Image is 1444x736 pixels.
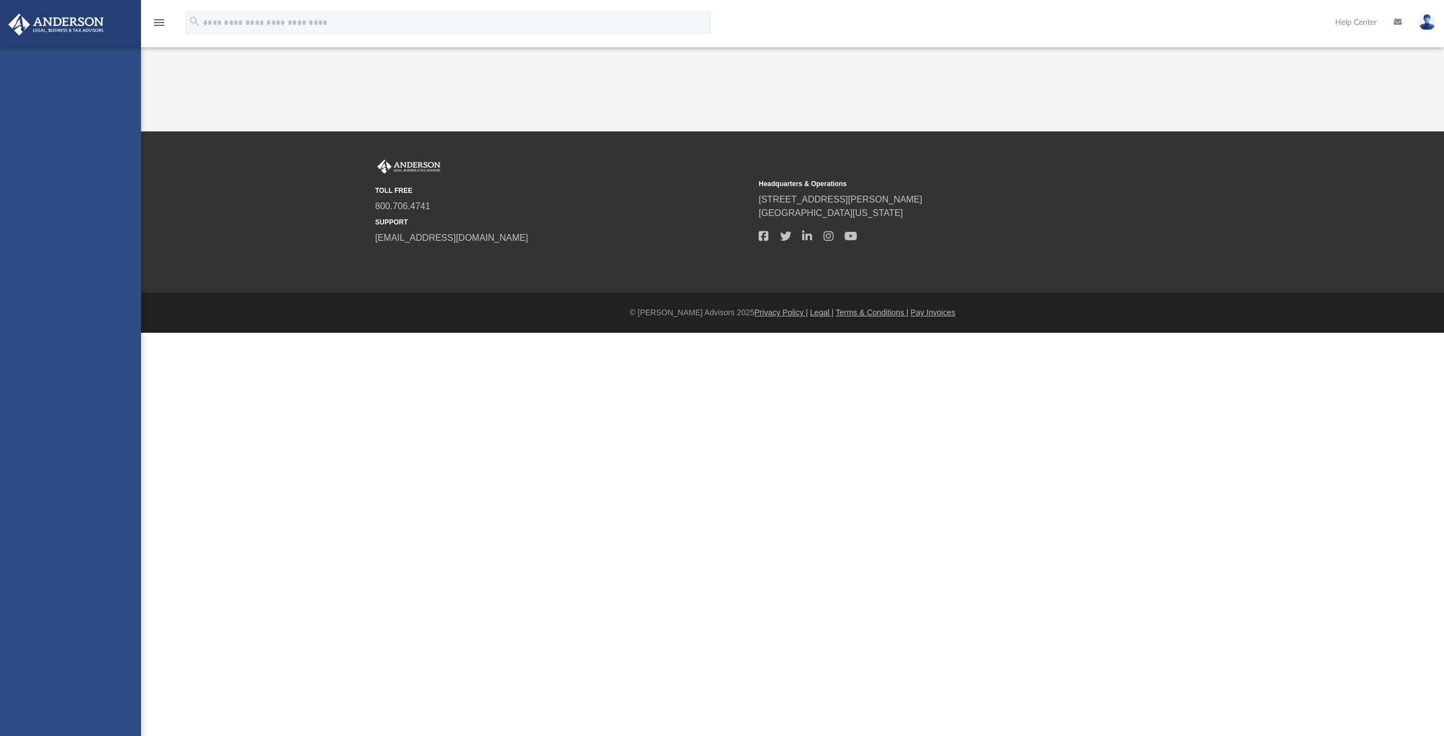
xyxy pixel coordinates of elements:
a: [STREET_ADDRESS][PERSON_NAME] [759,195,922,204]
div: © [PERSON_NAME] Advisors 2025 [141,307,1444,319]
a: Terms & Conditions | [836,308,909,317]
img: Anderson Advisors Platinum Portal [5,14,107,36]
a: 800.706.4741 [375,201,430,211]
a: [EMAIL_ADDRESS][DOMAIN_NAME] [375,233,528,243]
a: Pay Invoices [910,308,955,317]
img: User Pic [1419,14,1436,30]
img: Anderson Advisors Platinum Portal [375,160,443,174]
i: search [188,15,201,28]
a: Privacy Policy | [755,308,808,317]
a: Legal | [810,308,834,317]
i: menu [152,16,166,29]
small: TOLL FREE [375,186,751,196]
a: [GEOGRAPHIC_DATA][US_STATE] [759,208,903,218]
a: menu [152,21,166,29]
small: SUPPORT [375,217,751,227]
small: Headquarters & Operations [759,179,1134,189]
